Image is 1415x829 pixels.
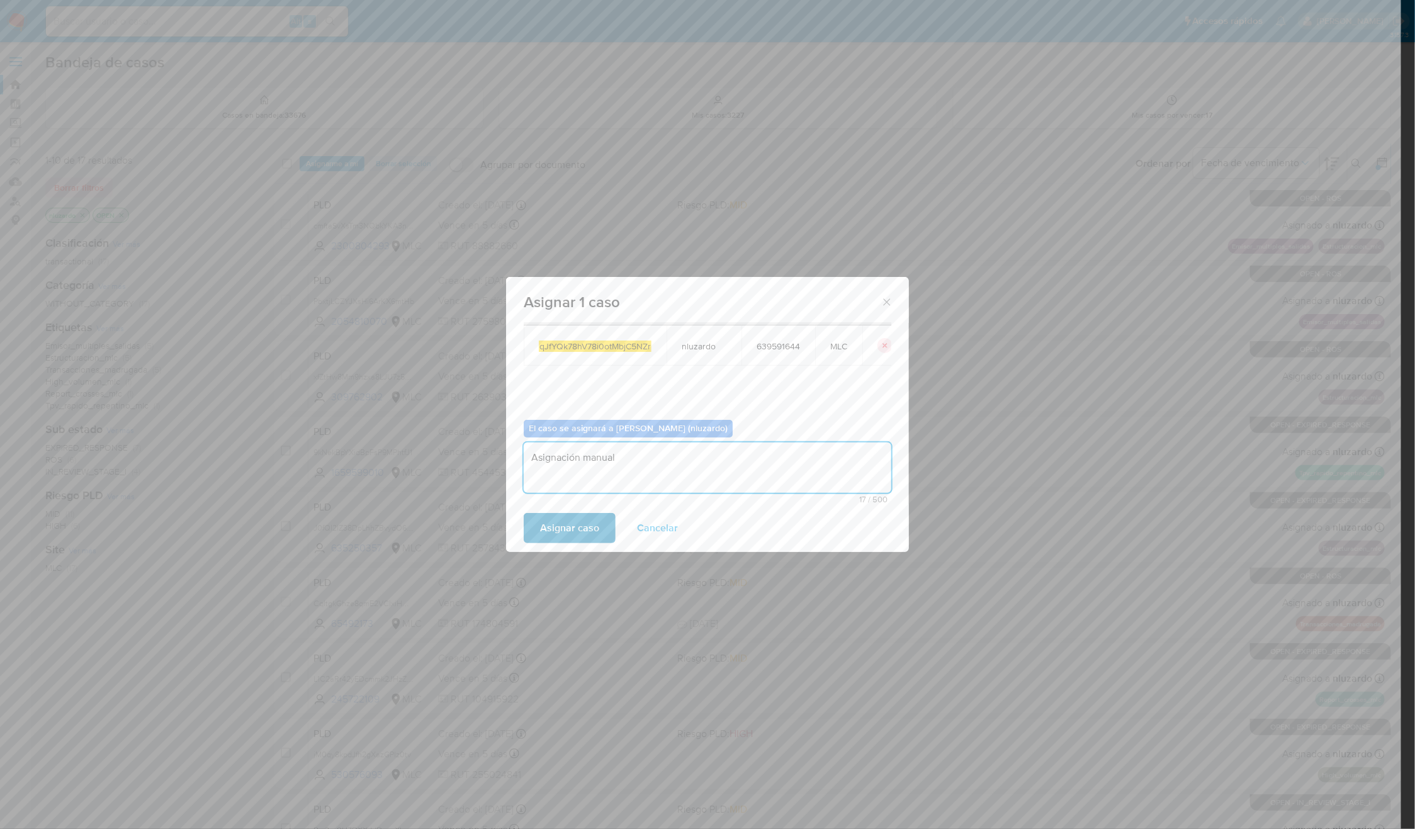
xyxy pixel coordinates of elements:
[682,341,726,352] span: nluzardo
[506,277,909,552] div: assign-modal
[539,339,651,353] em: qJfYQk78hV78i0otMbjC5NZr
[529,422,728,434] b: El caso se asignará a [PERSON_NAME] (nluzardo)
[524,443,891,493] textarea: Asignación manual
[881,296,892,307] button: Cerrar ventana
[637,514,678,542] span: Cancelar
[757,341,800,352] span: 639591644
[524,513,616,543] button: Asignar caso
[540,514,599,542] span: Asignar caso
[877,338,893,353] button: icon-button
[830,341,847,352] span: MLC
[621,513,694,543] button: Cancelar
[524,295,881,310] span: Asignar 1 caso
[527,495,888,504] span: Máximo 500 caracteres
